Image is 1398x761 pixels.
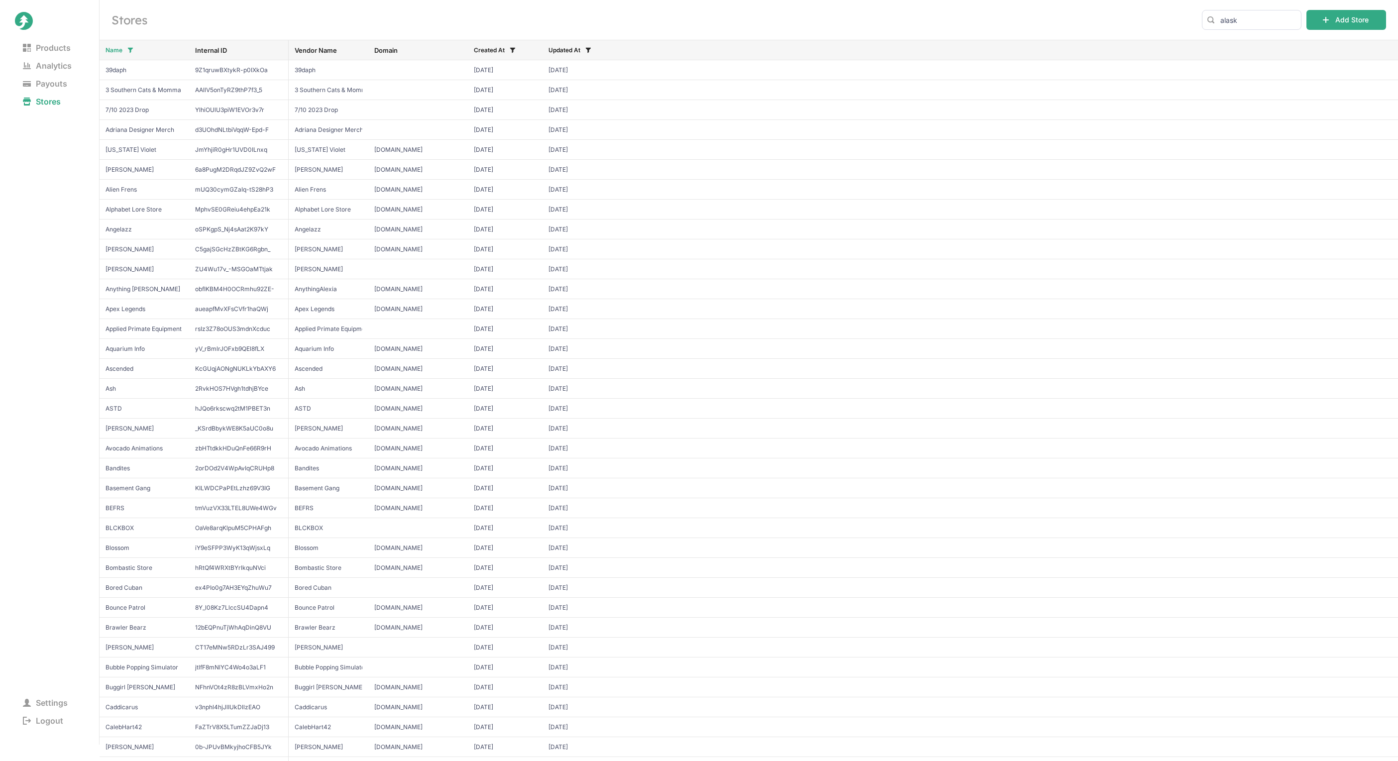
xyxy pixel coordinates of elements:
[474,365,537,373] span: Aug 30, 2022
[195,544,282,552] span: iY9eSFPP3WyK13qWjsxLq
[195,444,282,452] span: zbHTtdkkHDuQnFe66R9rH
[548,86,611,94] span: Nov 24, 2023
[474,524,537,532] span: May 18, 2022
[195,66,282,74] span: 9Z1qruwBXtykR-p0IXkOa
[548,106,611,114] span: Jun 26, 2023
[474,723,537,731] span: Sep 2, 2022
[548,285,611,293] span: Feb 1, 2023
[195,285,282,293] span: obfIKBM4H0OCRmhu92ZE-
[195,683,282,691] span: NFhnVOt4zR8zBLVmxHo2n
[548,265,611,273] span: May 24, 2024
[548,325,611,333] span: Jul 11, 2023
[195,405,282,413] span: hJQo6rkscwq2tM1PBET3n
[374,46,462,54] div: Domain
[474,245,537,253] span: Nov 26, 2024
[548,464,611,472] span: Feb 1, 2023
[548,683,611,691] span: Feb 1, 2023
[548,743,611,751] span: Feb 1, 2023
[548,564,611,572] span: Nov 24, 2023
[295,46,362,54] div: Vendor Name
[548,126,611,134] span: Jun 27, 2023
[548,484,611,492] span: Dec 18, 2023
[195,644,282,652] span: CT17eMNw5RDzLr3SAJ499
[548,206,611,214] span: Nov 24, 2023
[195,166,282,174] span: 6a8PugM2DRqdJZ9ZvQ2wF
[548,345,611,353] span: May 30, 2023
[195,365,282,373] span: KcGUqjAONgNUKLkYbAXY6
[15,696,76,710] span: Settings
[195,743,282,751] span: 0b-JPUvBMkyjhoCFB5JYk
[195,106,282,114] span: YlhiOUlU3piW1EVOr3v7r
[474,683,537,691] span: May 6, 2022
[548,584,611,592] span: Jul 4, 2023
[474,106,537,114] span: Jun 12, 2023
[548,644,611,652] span: Apr 22, 2024
[15,77,75,91] span: Payouts
[548,365,611,373] span: Feb 1, 2023
[474,504,537,512] span: Mar 11, 2024
[195,584,282,592] span: ex4PIo0g7AH3EYqZhuWu7
[195,46,282,54] div: Internal ID
[474,225,537,233] span: Mar 10, 2022
[195,663,282,671] span: jtlfF8mNlYC4Wo4o3aLF1
[195,385,282,393] span: 2RvkHOS7HVgh1tdhjBYce
[1306,10,1386,30] button: Add Store
[195,723,282,731] span: FaZTrV8X5LTumZZJaDj13
[195,245,282,253] span: C5gajSGcHzZBtKG6Rgbn_
[540,42,597,58] button: Updated At
[195,624,282,632] span: 12bEQPnuTjWhAqDinQ8VU
[195,305,282,313] span: aueapfMvXFsCVfr1haQWj
[474,743,537,751] span: Apr 28, 2022
[474,305,537,313] span: Sep 7, 2022
[548,425,611,433] span: Feb 1, 2023
[15,95,69,109] span: Stores
[474,663,537,671] span: Mar 18, 2023
[195,206,282,214] span: MphvSE0GReiu4ehpEa21k
[474,66,537,74] span: Apr 22, 2022
[195,484,282,492] span: KILWDCPaPEtLzhz69V3IG
[548,385,611,393] span: Nov 20, 2023
[548,723,611,731] span: Jul 11, 2023
[474,584,537,592] span: May 22, 2023
[474,644,537,652] span: Apr 22, 2024
[195,504,282,512] span: tmVuzVX33LTEL8UWe4WGv
[548,166,611,174] span: Apr 22, 2022
[15,41,79,55] span: Products
[548,146,611,154] span: Aug 1, 2024
[195,126,282,134] span: d3UOhdNLtbiVqqW-Epd-F
[195,186,282,194] span: mUQ30cymGZaIq-tS28hP3
[474,703,537,711] span: Nov 22, 2023
[474,206,537,214] span: Jan 27, 2023
[474,166,537,174] span: Apr 22, 2022
[474,385,537,393] span: May 9, 2023
[474,405,537,413] span: Jun 15, 2022
[474,624,537,632] span: Aug 23, 2022
[1202,10,1301,30] input: Search for store
[195,325,282,333] span: rsIz3Z78oOUS3mdnXcduc
[548,405,611,413] span: Feb 1, 2023
[474,444,537,452] span: Apr 29, 2022
[15,714,71,728] span: Logout
[474,146,537,154] span: Jun 25, 2024
[548,604,611,612] span: Sep 5, 2023
[474,484,537,492] span: May 3, 2022
[474,604,537,612] span: Jan 18, 2022
[474,464,537,472] span: Jan 17, 2022
[195,524,282,532] span: OaVe8arqKlpuM5CPHAFgh
[195,225,282,233] span: oSPKgpS_Nj4sAat2K97kY
[548,524,611,532] span: Jul 5, 2023
[474,544,537,552] span: Jan 22, 2023
[195,604,282,612] span: 8Y_l08Kz7LlccSU4Dapn4
[548,624,611,632] span: Feb 1, 2023
[15,59,80,73] span: Analytics
[474,325,537,333] span: Feb 6, 2023
[548,703,611,711] span: Nov 22, 2023
[548,544,611,552] span: Jul 11, 2023
[548,66,611,74] span: Apr 22, 2022
[474,186,537,194] span: Jan 17, 2022
[98,42,139,58] button: Name
[195,464,282,472] span: 2orDOd2V4WpAvIqCRUHp8
[195,703,282,711] span: v3nphl4hjJlIUkDllzEAO
[111,12,1190,28] h2: Stores
[548,663,611,671] span: Jun 27, 2023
